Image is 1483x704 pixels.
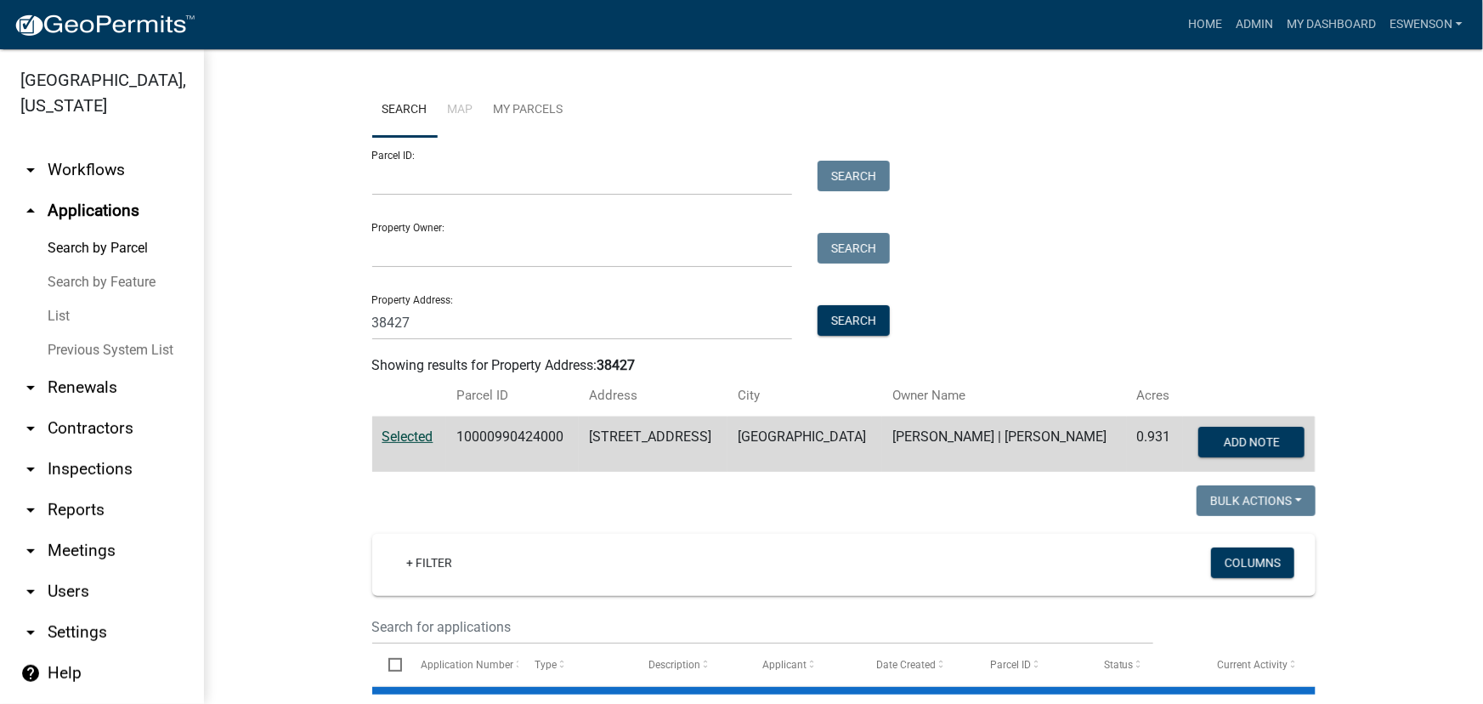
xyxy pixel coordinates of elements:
span: Current Activity [1218,659,1288,671]
datatable-header-cell: Type [518,644,632,685]
span: Status [1104,659,1134,671]
button: Bulk Actions [1197,485,1316,516]
button: Search [818,161,890,191]
datatable-header-cell: Date Created [860,644,974,685]
i: arrow_drop_down [20,378,41,398]
button: Add Note [1198,427,1305,457]
datatable-header-cell: Application Number [405,644,518,685]
span: Type [535,659,557,671]
datatable-header-cell: Current Activity [1202,644,1316,685]
i: arrow_drop_down [20,622,41,643]
a: Search [372,83,438,138]
span: Application Number [421,659,513,671]
span: Add Note [1224,435,1280,449]
th: City [727,376,882,416]
a: Admin [1229,9,1280,41]
td: [STREET_ADDRESS] [579,417,727,473]
td: 10000990424000 [446,417,579,473]
i: arrow_drop_down [20,459,41,480]
a: eswenson [1383,9,1469,41]
span: Description [648,659,700,671]
i: arrow_drop_down [20,160,41,180]
i: arrow_drop_down [20,500,41,520]
th: Owner Name [882,376,1126,416]
datatable-header-cell: Parcel ID [974,644,1088,685]
i: arrow_drop_down [20,541,41,561]
th: Address [579,376,727,416]
button: Search [818,233,890,264]
i: arrow_drop_up [20,201,41,221]
span: Date Created [876,659,936,671]
a: + Filter [393,548,466,578]
datatable-header-cell: Description [632,644,746,685]
datatable-header-cell: Applicant [746,644,860,685]
td: [PERSON_NAME] | [PERSON_NAME] [882,417,1126,473]
datatable-header-cell: Status [1088,644,1202,685]
input: Search for applications [372,610,1154,644]
a: Home [1181,9,1229,41]
datatable-header-cell: Select [372,644,405,685]
span: Applicant [762,659,807,671]
i: help [20,663,41,684]
i: arrow_drop_down [20,582,41,602]
a: My Parcels [484,83,574,138]
i: arrow_drop_down [20,418,41,439]
strong: 38427 [597,357,636,373]
td: [GEOGRAPHIC_DATA] [727,417,882,473]
th: Parcel ID [446,376,579,416]
span: Parcel ID [990,659,1031,671]
a: My Dashboard [1280,9,1383,41]
div: Showing results for Property Address: [372,355,1316,376]
th: Acres [1127,376,1184,416]
td: 0.931 [1127,417,1184,473]
a: Selected [382,429,433,445]
button: Search [818,305,890,336]
button: Columns [1211,548,1294,578]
